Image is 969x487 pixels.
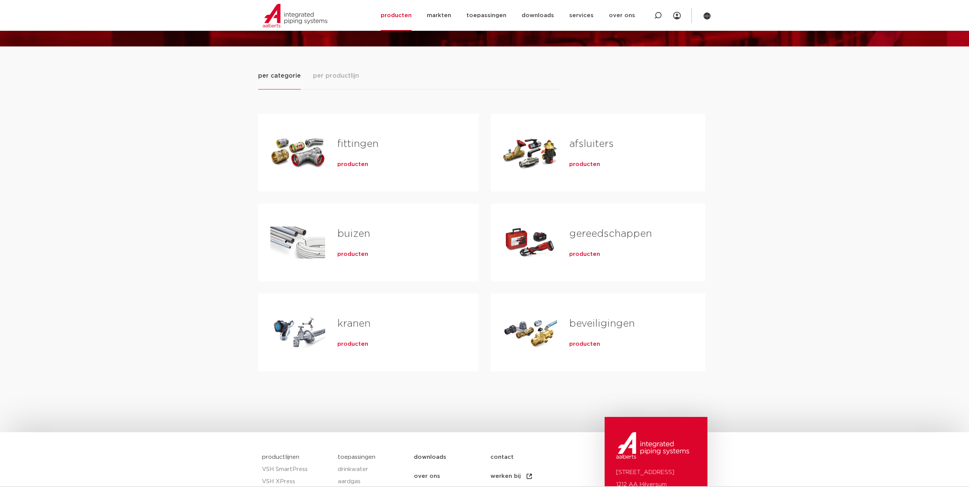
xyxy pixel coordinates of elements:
[414,467,490,486] a: over ons
[262,463,330,476] a: VSH SmartPress
[569,229,652,239] a: gereedschappen
[569,139,614,149] a: afsluiters
[569,161,600,168] a: producten
[262,454,299,460] a: productlijnen
[337,161,368,168] a: producten
[313,71,359,80] span: per productlijn
[569,319,635,329] a: beveiligingen
[338,463,406,476] a: drinkwater
[569,251,600,258] a: producten
[337,340,368,348] a: producten
[337,229,370,239] a: buizen
[490,467,567,486] a: werken bij
[490,448,567,467] a: contact
[337,251,368,258] a: producten
[337,139,378,149] a: fittingen
[258,71,711,383] div: Tabs. Open items met enter of spatie, sluit af met escape en navigeer met de pijltoetsen.
[414,448,490,467] a: downloads
[258,71,301,80] span: per categorie
[569,340,600,348] a: producten
[337,319,370,329] a: kranen
[338,454,375,460] a: toepassingen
